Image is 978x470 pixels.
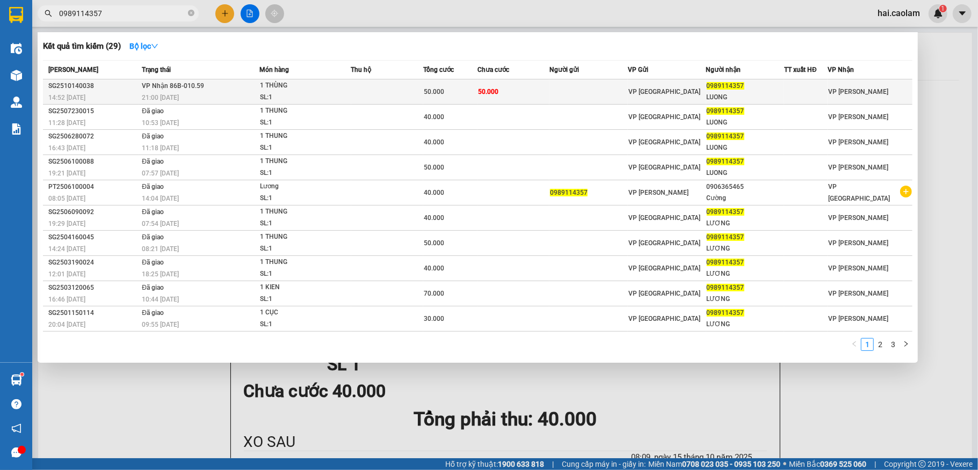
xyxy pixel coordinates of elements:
span: VP [PERSON_NAME] [628,189,689,196]
div: 1 THUNG [260,206,341,218]
span: [PERSON_NAME] [48,66,98,74]
div: SL: 1 [260,92,341,104]
span: VP [PERSON_NAME] [828,214,888,222]
span: 16:46 [DATE] [48,296,85,303]
span: 0989114357 [707,133,744,140]
li: 2 [874,338,887,351]
li: (c) 2017 [90,51,148,64]
div: 1 THUNG [260,130,341,142]
span: 12:01 [DATE] [48,270,85,278]
span: 30.000 [424,315,444,322]
span: 50.000 [424,88,444,96]
span: 40.000 [424,189,444,196]
b: [DOMAIN_NAME] [90,41,148,49]
span: VP Nhận 86B-010.59 [142,82,204,90]
span: 0989114357 [707,158,744,165]
div: LUONG [707,142,784,153]
span: VP [GEOGRAPHIC_DATA] [628,138,700,146]
div: SG2503190024 [48,257,139,268]
span: 18:25 [DATE] [142,270,179,278]
span: 0989114357 [550,189,588,196]
a: 1 [861,339,873,350]
span: VP [GEOGRAPHIC_DATA] [628,315,700,322]
div: LƯƠNG [707,218,784,229]
li: Previous Page [848,338,861,351]
span: VP [PERSON_NAME] [828,138,888,146]
span: Đã giao [142,183,164,190]
div: SL: 1 [260,293,341,305]
span: VP [PERSON_NAME] [828,164,888,171]
div: LƯƠNG [707,268,784,280]
span: 0989114357 [707,107,744,115]
li: 3 [887,338,900,351]
div: 1 CỤC [260,307,341,319]
span: 0989114357 [707,309,744,317]
span: 11:28 [DATE] [48,119,85,127]
span: close-circle [188,10,194,16]
div: LUONG [707,167,784,179]
div: SG2504160045 [48,232,139,243]
button: right [900,338,912,351]
span: down [151,42,158,50]
div: SL: 1 [260,142,341,154]
span: Đã giao [142,284,164,291]
img: solution-icon [11,123,22,135]
sup: 1 [20,373,24,376]
span: Đã giao [142,208,164,216]
span: Đã giao [142,158,164,165]
span: 0989114357 [707,233,744,241]
div: SL: 1 [260,243,341,255]
span: 11:18 [DATE] [142,144,179,152]
div: LUONG [707,92,784,103]
span: VP [GEOGRAPHIC_DATA] [628,214,700,222]
div: LƯƠNG [707,319,784,330]
span: 0989114357 [707,284,744,291]
span: 21:00 [DATE] [142,94,179,101]
span: Đã giao [142,259,164,266]
div: Lương [260,181,341,193]
div: PT2506100004 [48,181,139,193]
div: SG2506280072 [48,131,139,142]
h3: Kết quả tìm kiếm ( 29 ) [43,41,121,52]
span: VP [GEOGRAPHIC_DATA] [628,88,700,96]
div: SL: 1 [260,319,341,331]
div: SL: 1 [260,193,341,204]
span: 40.000 [424,265,444,272]
span: TT xuất HĐ [784,66,817,74]
img: warehouse-icon [11,374,22,386]
span: VP [GEOGRAPHIC_DATA] [628,239,700,247]
span: VP [PERSON_NAME] [828,265,888,272]
span: 08:05 [DATE] [48,195,85,202]
span: 70.000 [424,290,444,297]
span: 40.000 [424,214,444,222]
span: 50.000 [424,164,444,171]
span: VP [PERSON_NAME] [828,239,888,247]
span: Trạng thái [142,66,171,74]
span: Đã giao [142,107,164,115]
a: 2 [874,339,886,350]
span: plus-circle [900,186,912,197]
span: right [903,341,909,347]
span: Món hàng [259,66,289,74]
span: 14:24 [DATE] [48,245,85,253]
span: VP [GEOGRAPHIC_DATA] [828,183,890,202]
span: 19:21 [DATE] [48,170,85,177]
b: [PERSON_NAME] [13,69,61,120]
span: Tổng cước [423,66,454,74]
div: 1 THÙNG [260,80,341,92]
div: SG2506090092 [48,207,139,218]
img: logo.jpg [117,13,142,39]
span: Đã giao [142,309,164,317]
div: LUONG [707,117,784,128]
div: 1 KIEN [260,282,341,293]
span: 50.000 [478,88,498,96]
img: warehouse-icon [11,97,22,108]
div: Cường [707,193,784,204]
div: SG2501150114 [48,307,139,319]
img: warehouse-icon [11,70,22,81]
div: SL: 1 [260,218,341,230]
img: logo-vxr [9,7,23,23]
span: VP Nhận [828,66,854,74]
span: notification [11,423,21,434]
span: 14:52 [DATE] [48,94,85,101]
